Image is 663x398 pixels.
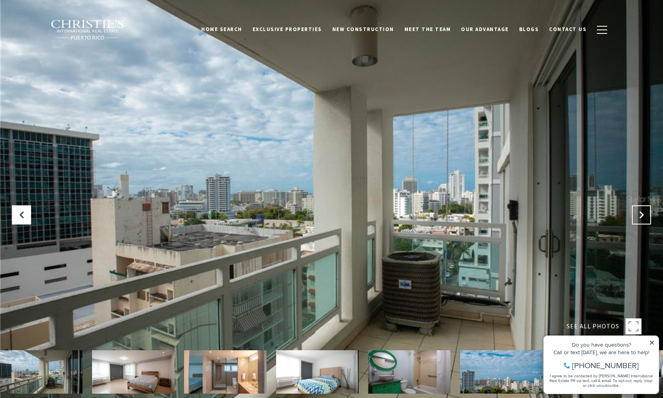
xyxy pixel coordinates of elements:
a: Home Search [196,22,247,37]
span: Blogs [519,26,539,33]
span: I agree to be contacted by [PERSON_NAME] International Real Estate PR via text, call & email. To ... [10,49,114,64]
img: 305 VILLAMIL STREET Unit: 1007 SOUTH [276,350,359,394]
button: Previous Slide [12,205,31,224]
a: Meet the Team [399,22,456,37]
span: [PHONE_NUMBER] [33,37,99,45]
img: 305 VILLAMIL STREET Unit: 1007 SOUTH [460,350,543,394]
span: SEE ALL PHOTOS [567,321,619,332]
div: Call or text [DATE], we are here to help! [8,25,115,31]
a: New Construction [327,22,399,37]
span: New Construction [332,26,394,33]
img: Christie's International Real Estate black text logo [51,20,125,40]
img: 305 VILLAMIL STREET Unit: 1007 SOUTH [368,350,451,394]
img: 305 VILLAMIL STREET Unit: 1007 SOUTH [92,350,175,394]
a: Exclusive Properties [247,22,327,37]
a: Our Advantage [456,22,514,37]
span: Contact Us [549,26,586,33]
span: Our Advantage [461,26,509,33]
button: button [592,18,612,41]
a: Blogs [514,22,544,37]
div: Do you have questions? [8,18,115,23]
img: 305 VILLAMIL STREET Unit: 1007 SOUTH [184,350,267,394]
span: Exclusive Properties [253,26,322,33]
button: Next Slide [632,205,651,224]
